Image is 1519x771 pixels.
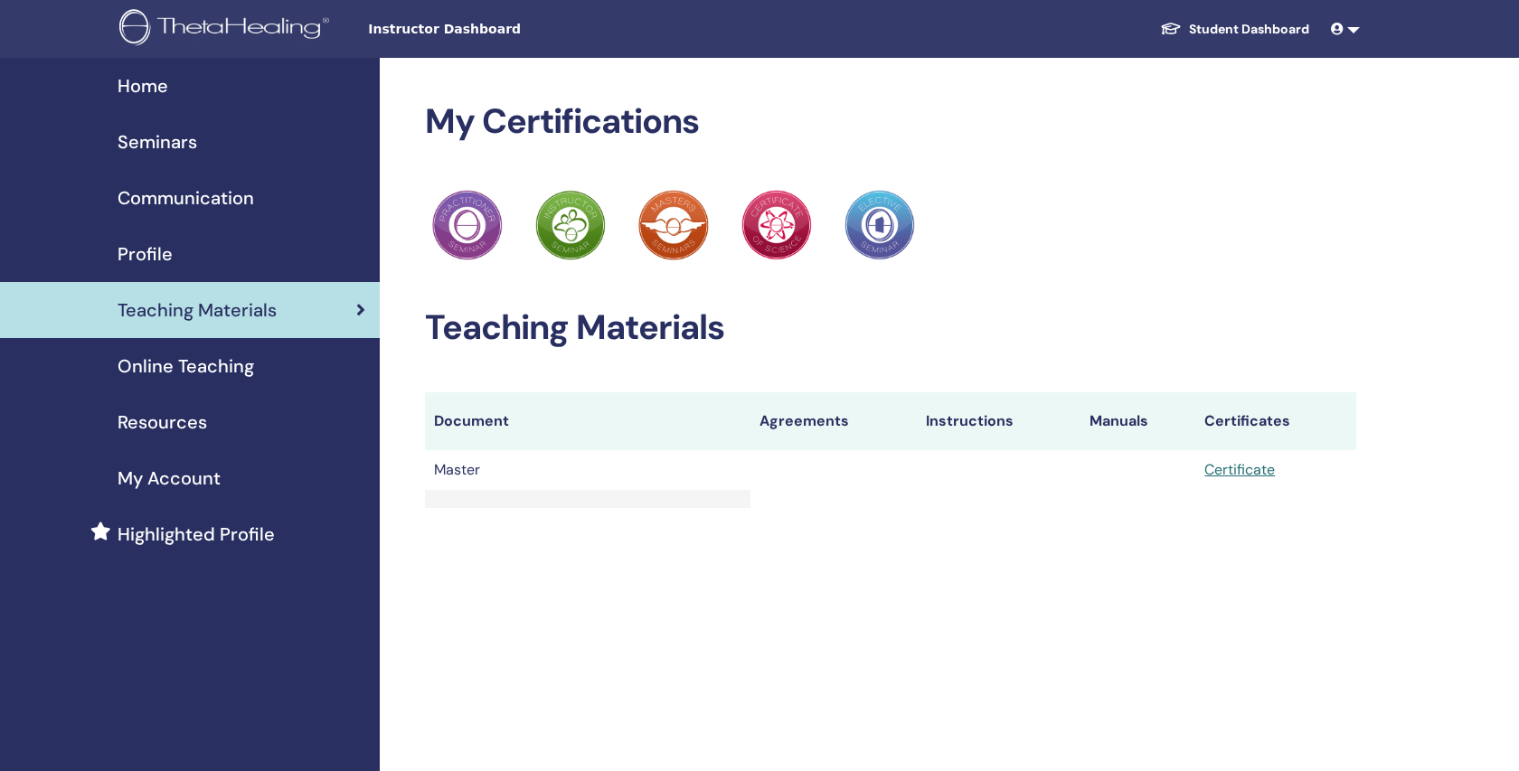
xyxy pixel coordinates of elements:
[1160,21,1182,36] img: graduation-cap-white.svg
[425,450,750,490] td: Master
[425,307,1356,349] h2: Teaching Materials
[1195,392,1356,450] th: Certificates
[750,392,917,450] th: Agreements
[535,190,606,260] img: Practitioner
[1080,392,1195,450] th: Manuals
[425,392,750,450] th: Document
[1204,460,1275,479] a: Certificate
[118,465,221,492] span: My Account
[118,240,173,268] span: Profile
[118,72,168,99] span: Home
[638,190,709,260] img: Practitioner
[917,392,1080,450] th: Instructions
[118,296,277,324] span: Teaching Materials
[741,190,812,260] img: Practitioner
[425,101,1356,143] h2: My Certifications
[119,9,335,50] img: logo.png
[1146,13,1324,46] a: Student Dashboard
[844,190,915,260] img: Practitioner
[118,184,254,212] span: Communication
[432,190,503,260] img: Practitioner
[368,20,639,39] span: Instructor Dashboard
[118,409,207,436] span: Resources
[118,128,197,155] span: Seminars
[118,521,275,548] span: Highlighted Profile
[118,353,254,380] span: Online Teaching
